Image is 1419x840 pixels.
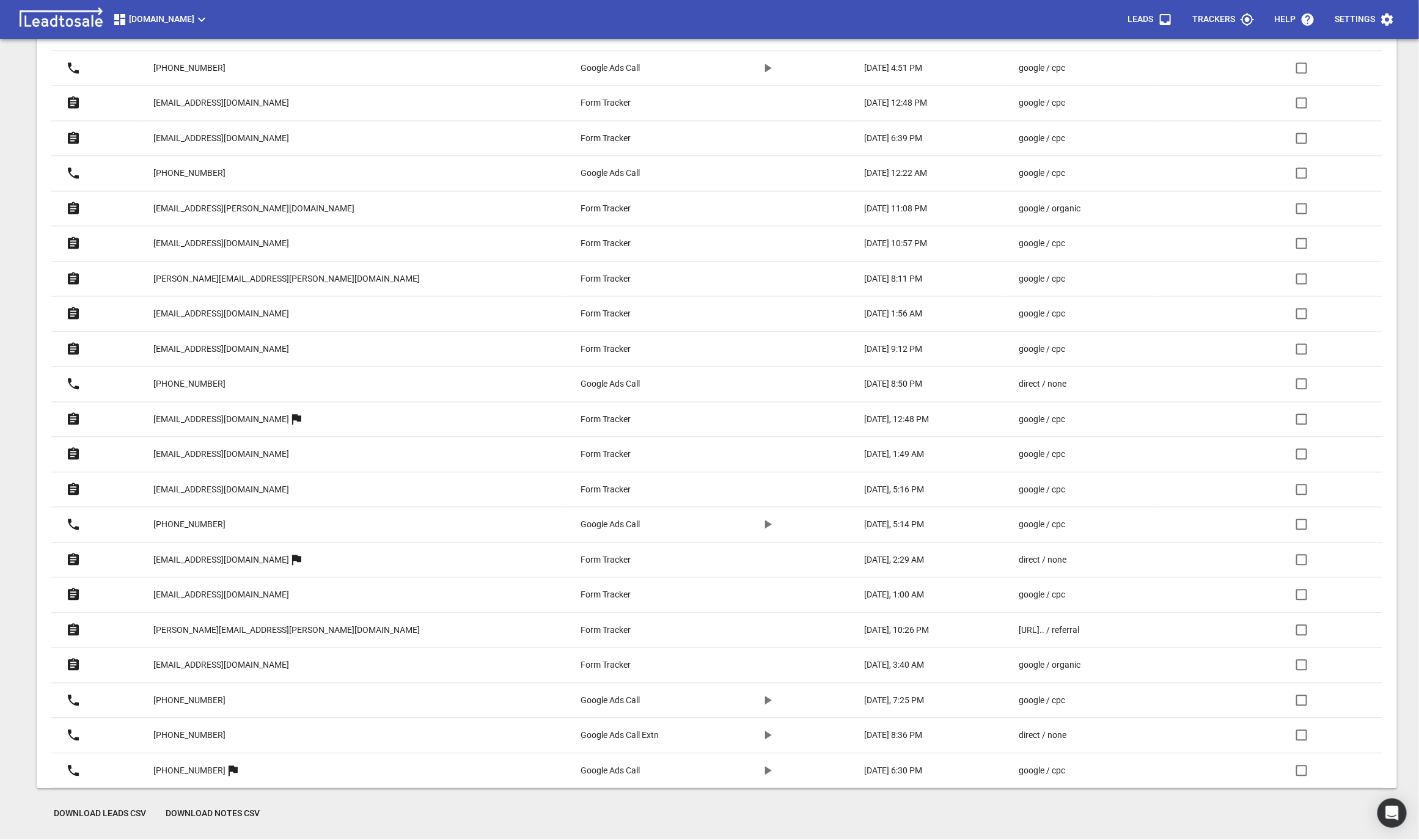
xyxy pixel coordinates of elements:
[153,229,289,259] a: [EMAIL_ADDRESS][DOMAIN_NAME]
[226,764,240,778] svg: More than one lead from this user
[153,299,289,329] a: [EMAIL_ADDRESS][DOMAIN_NAME]
[153,589,289,602] p: [EMAIL_ADDRESS][DOMAIN_NAME]
[66,447,81,462] svg: Form
[1019,519,1065,531] p: google / cpc
[581,519,704,531] a: Google Ads Call
[66,131,81,146] svg: Form
[1019,167,1120,180] a: google / cpc
[1019,308,1120,321] a: google / cpc
[864,97,970,110] a: [DATE] 12:48 PM
[581,695,640,707] p: Google Ads Call
[581,554,631,567] p: Form Tracker
[1019,97,1065,110] p: google / cpc
[581,414,704,426] a: Form Tracker
[864,273,970,286] a: [DATE] 8:11 PM
[1377,798,1407,828] div: Open Intercom Messenger
[581,659,704,672] a: Form Tracker
[153,546,289,575] a: [EMAIL_ADDRESS][DOMAIN_NAME]
[166,808,260,820] span: Download Notes CSV
[66,272,81,287] svg: Form
[581,133,704,145] a: Form Tracker
[153,765,226,778] p: [PHONE_NUMBER]
[864,414,970,426] a: [DATE], 12:48 PM
[66,623,81,638] svg: Form
[581,62,640,75] p: Google Ads Call
[66,483,81,497] svg: Form
[864,238,927,250] p: [DATE] 10:57 PM
[153,721,226,751] a: [PHONE_NUMBER]
[15,7,108,32] img: logo
[581,167,704,180] a: Google Ads Call
[1192,13,1235,26] p: Trackers
[153,97,289,110] p: [EMAIL_ADDRESS][DOMAIN_NAME]
[1019,729,1066,742] p: direct / none
[864,765,970,778] a: [DATE] 6:30 PM
[864,308,970,321] a: [DATE] 1:56 AM
[153,756,226,786] a: [PHONE_NUMBER]
[153,273,420,286] p: [PERSON_NAME][EMAIL_ADDRESS][PERSON_NAME][DOMAIN_NAME]
[112,12,209,27] span: [DOMAIN_NAME]
[581,308,704,321] a: Form Tracker
[153,378,226,391] p: [PHONE_NUMBER]
[581,133,631,145] p: Form Tracker
[1019,238,1120,250] a: google / cpc
[864,659,924,672] p: [DATE], 3:40 AM
[153,370,226,400] a: [PHONE_NUMBER]
[864,589,970,602] a: [DATE], 1:00 AM
[581,729,659,742] p: Google Ads Call Extn
[864,624,929,637] p: [DATE], 10:26 PM
[581,659,631,672] p: Form Tracker
[864,167,927,180] p: [DATE] 12:22 AM
[1019,273,1065,286] p: google / cpc
[864,659,970,672] a: [DATE], 3:40 AM
[1019,238,1065,250] p: google / cpc
[864,554,924,567] p: [DATE], 2:29 AM
[581,519,640,531] p: Google Ads Call
[581,308,631,321] p: Form Tracker
[66,342,81,357] svg: Form
[153,89,289,119] a: [EMAIL_ADDRESS][DOMAIN_NAME]
[864,695,924,707] p: [DATE], 7:25 PM
[581,97,631,110] p: Form Tracker
[581,484,631,497] p: Form Tracker
[1019,448,1120,461] a: google / cpc
[864,589,924,602] p: [DATE], 1:00 AM
[153,194,354,224] a: [EMAIL_ADDRESS][PERSON_NAME][DOMAIN_NAME]
[1019,695,1120,707] a: google / cpc
[1019,62,1065,75] p: google / cpc
[1019,203,1080,216] p: google / organic
[1019,484,1065,497] p: google / cpc
[1019,378,1066,391] p: direct / none
[1019,729,1120,742] a: direct / none
[66,412,81,427] svg: Form
[581,238,704,250] a: Form Tracker
[864,624,970,637] a: [DATE], 10:26 PM
[864,448,924,461] p: [DATE], 1:49 AM
[153,510,226,540] a: [PHONE_NUMBER]
[864,695,970,707] a: [DATE], 7:25 PM
[864,62,970,75] a: [DATE] 4:51 PM
[581,343,631,356] p: Form Tracker
[153,659,289,672] p: [EMAIL_ADDRESS][DOMAIN_NAME]
[153,695,226,707] p: [PHONE_NUMBER]
[1019,378,1120,391] a: direct / none
[581,695,704,707] a: Google Ads Call
[1019,695,1065,707] p: google / cpc
[581,729,704,742] a: Google Ads Call Extn
[864,448,970,461] a: [DATE], 1:49 AM
[66,764,81,778] svg: Call
[153,414,289,426] p: [EMAIL_ADDRESS][DOMAIN_NAME]
[289,553,304,568] svg: More than one lead from this user
[1019,554,1120,567] a: direct / none
[153,343,289,356] p: [EMAIL_ADDRESS][DOMAIN_NAME]
[153,580,289,610] a: [EMAIL_ADDRESS][DOMAIN_NAME]
[581,765,704,778] a: Google Ads Call
[1019,519,1120,531] a: google / cpc
[581,62,704,75] a: Google Ads Call
[581,378,640,391] p: Google Ads Call
[66,61,81,76] svg: Call
[864,729,922,742] p: [DATE] 8:36 PM
[1274,13,1296,26] p: Help
[864,414,929,426] p: [DATE], 12:48 PM
[864,308,922,321] p: [DATE] 1:56 AM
